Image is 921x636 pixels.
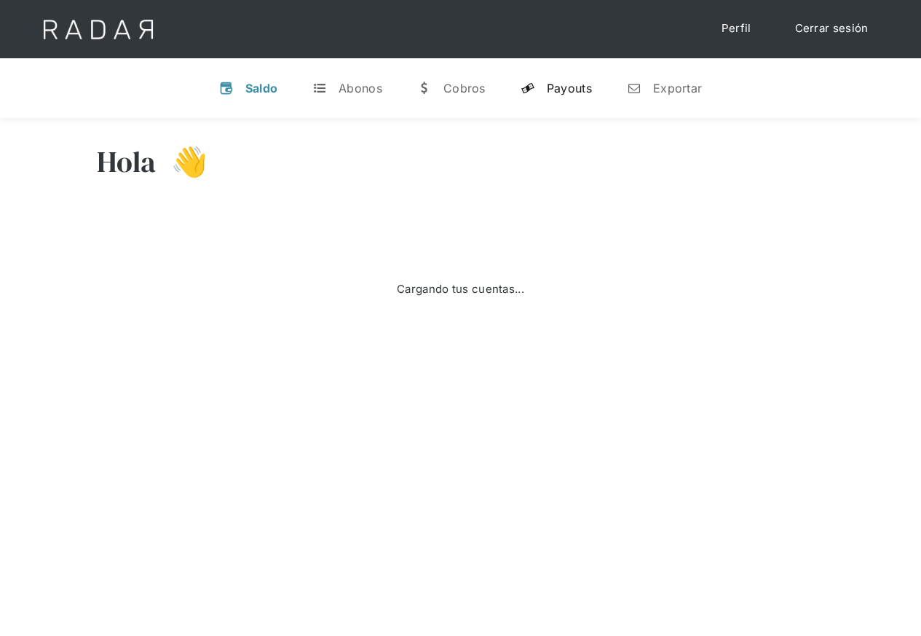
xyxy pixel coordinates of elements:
div: Abonos [339,81,382,95]
div: Payouts [547,81,592,95]
div: t [312,81,327,95]
div: Saldo [245,81,278,95]
div: v [219,81,234,95]
div: y [521,81,535,95]
div: Cobros [443,81,486,95]
div: n [627,81,641,95]
a: Cerrar sesión [780,15,883,43]
div: Cargando tus cuentas... [397,281,524,298]
div: w [417,81,432,95]
h3: Hola [97,144,157,180]
h3: 👋 [157,144,207,180]
a: Perfil [707,15,766,43]
div: Exportar [653,81,702,95]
